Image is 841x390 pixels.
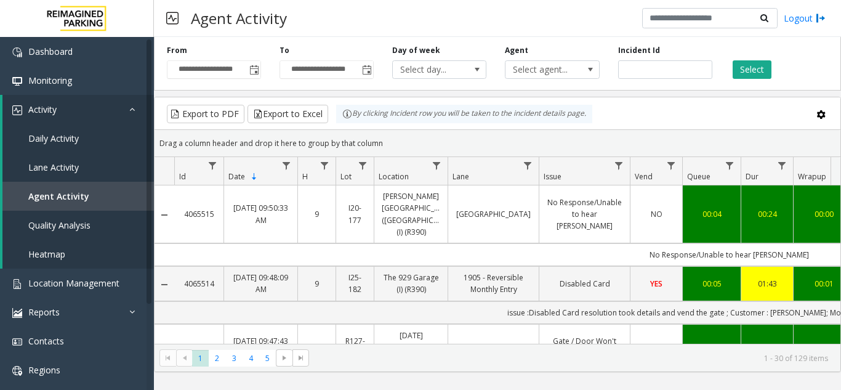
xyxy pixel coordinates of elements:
a: [DATE] 09:47:43 AM [231,335,290,359]
a: Quality Analysis [2,211,154,240]
span: Dur [746,171,759,182]
span: Page 3 [226,350,243,367]
h3: Agent Activity [185,3,293,33]
span: Page 2 [209,350,225,367]
a: Activity [2,95,154,124]
span: Sortable [249,172,259,182]
a: 00:04 [690,208,733,220]
label: To [280,45,289,56]
a: 4065515 [182,208,216,220]
a: 1905 - Reversible Monthly Entry [456,272,531,295]
a: Collapse Details [155,280,174,290]
span: Go to the next page [276,349,292,367]
a: YES [638,341,675,353]
a: 4065514 [182,278,216,290]
button: Export to PDF [167,105,244,123]
img: 'icon' [12,279,22,289]
span: Activity [28,104,57,115]
a: Collapse Details [155,210,174,220]
button: Select [733,60,771,79]
a: 00:05 [690,278,733,290]
div: By clicking Incident row you will be taken to the incident details page. [336,105,592,123]
a: [PERSON_NAME][GEOGRAPHIC_DATA] ([GEOGRAPHIC_DATA]) (I) (R390) [382,190,440,238]
span: Location [379,171,409,182]
span: Page 1 [192,350,209,367]
label: Agent [505,45,528,56]
img: 'icon' [12,337,22,347]
a: Dur Filter Menu [774,157,791,174]
a: Collapse Details [155,343,174,353]
a: 00:16 [749,341,786,353]
span: Monitoring [28,75,72,86]
div: Data table [155,157,840,344]
a: 4065513 [182,341,216,353]
span: Toggle popup [247,61,260,78]
a: Location Filter Menu [429,157,445,174]
a: YES [638,278,675,290]
span: Wrapup [798,171,826,182]
span: Lane Activity [28,161,79,173]
span: Page 4 [243,350,259,367]
a: Lane Filter Menu [520,157,536,174]
div: Drag a column header and drop it here to group by that column [155,132,840,154]
span: Vend [635,171,653,182]
img: 'icon' [12,47,22,57]
span: Select day... [393,61,467,78]
a: 00:00 [690,341,733,353]
a: Agent Activity [2,182,154,211]
img: 'icon' [12,366,22,376]
span: Go to the last page [292,349,309,367]
span: Go to the last page [296,353,306,363]
button: Export to Excel [247,105,328,123]
a: Issue Filter Menu [611,157,627,174]
span: Contacts [28,335,64,347]
span: Page 5 [259,350,276,367]
a: 00:24 [749,208,786,220]
kendo-pager-info: 1 - 30 of 129 items [316,353,828,364]
span: Location Management [28,277,119,289]
img: 'icon' [12,105,22,115]
span: Lane [453,171,469,182]
img: 'icon' [12,76,22,86]
a: [GEOGRAPHIC_DATA] [456,208,531,220]
span: Id [179,171,186,182]
label: Incident Id [618,45,660,56]
a: I25-182 [344,272,366,295]
a: 9 [305,278,328,290]
a: The 929 Garage (I) (R390) [382,272,440,295]
a: Id Filter Menu [204,157,221,174]
span: Queue [687,171,710,182]
a: Left Exit [456,341,531,353]
a: 01:43 [749,278,786,290]
span: Select agent... [505,61,580,78]
a: I20-177 [344,202,366,225]
span: Toggle popup [360,61,373,78]
a: [DATE] 09:50:33 AM [231,202,290,225]
span: Reports [28,306,60,318]
span: H [302,171,308,182]
span: Issue [544,171,561,182]
span: Lot [340,171,352,182]
a: NO [638,208,675,220]
a: R127-1 [344,335,366,359]
span: Date [228,171,245,182]
span: Go to the next page [280,353,289,363]
span: Regions [28,364,60,376]
img: 'icon' [12,308,22,318]
a: Heatmap [2,240,154,269]
a: Queue Filter Menu [722,157,738,174]
span: NO [651,209,662,219]
a: Gate / Door Won't Open [547,335,622,359]
a: Disabled Card [547,278,622,290]
span: Agent Activity [28,190,89,202]
span: YES [650,278,662,289]
span: Quality Analysis [28,219,91,231]
label: Day of week [392,45,440,56]
span: Heatmap [28,248,65,260]
a: [DATE] 09:48:09 AM [231,272,290,295]
a: No Response/Unable to hear [PERSON_NAME] [547,197,622,232]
